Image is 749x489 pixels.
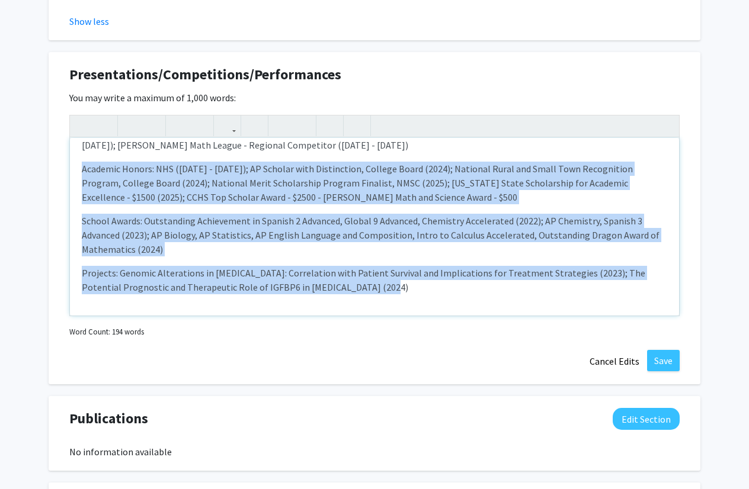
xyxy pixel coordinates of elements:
[347,115,367,136] button: Insert horizontal rule
[319,115,340,136] button: Remove format
[613,408,680,430] button: Edit Publications
[169,115,190,136] button: Superscript
[69,408,148,429] span: Publications
[69,445,680,459] div: No information available
[647,350,680,371] button: Save
[69,326,144,337] small: Word Count: 194 words
[271,115,292,136] button: Unordered list
[73,115,94,136] button: Undo (Ctrl + Z)
[142,115,162,136] button: Emphasis (Ctrl + I)
[82,162,667,204] p: Academic Honors: NHS ([DATE] - [DATE]); AP Scholar with Distinction, College Board (2024); Nation...
[9,436,50,480] iframe: Chat
[121,115,142,136] button: Strong (Ctrl + B)
[82,266,667,294] p: Projects: Genomic Alterations in [MEDICAL_DATA]: Correlation with Patient Survival and Implicatio...
[292,115,313,136] button: Ordered list
[70,138,679,316] div: Note to users with screen readers: Please deactivate our accessibility plugin for this page as it...
[655,115,676,136] button: Fullscreen
[244,115,265,136] button: Insert Image
[69,14,109,28] button: Show less
[217,115,238,136] button: Link
[82,214,667,256] p: School Awards: Outstanding Achievement in Spanish 2 Advanced, Global 9 Advanced, Chemistry Accele...
[69,91,236,105] label: You may write a maximum of 1,000 words:
[94,115,114,136] button: Redo (Ctrl + Y)
[582,350,647,372] button: Cancel Edits
[190,115,210,136] button: Subscript
[69,64,341,85] span: Presentations/Competitions/Performances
